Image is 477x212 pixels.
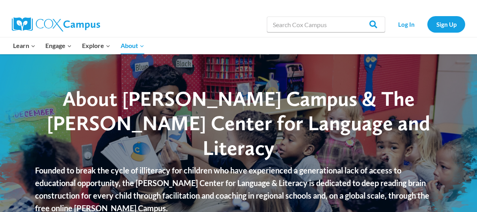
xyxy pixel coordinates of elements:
a: Sign Up [427,16,465,32]
span: Learn [13,41,35,51]
span: Explore [82,41,110,51]
input: Search Cox Campus [267,17,385,32]
span: About [PERSON_NAME] Campus & The [PERSON_NAME] Center for Language and Literacy [47,86,430,160]
span: Engage [45,41,72,51]
img: Cox Campus [12,17,100,31]
nav: Secondary Navigation [389,16,465,32]
span: About [121,41,144,51]
nav: Primary Navigation [8,37,149,54]
a: Log In [389,16,423,32]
